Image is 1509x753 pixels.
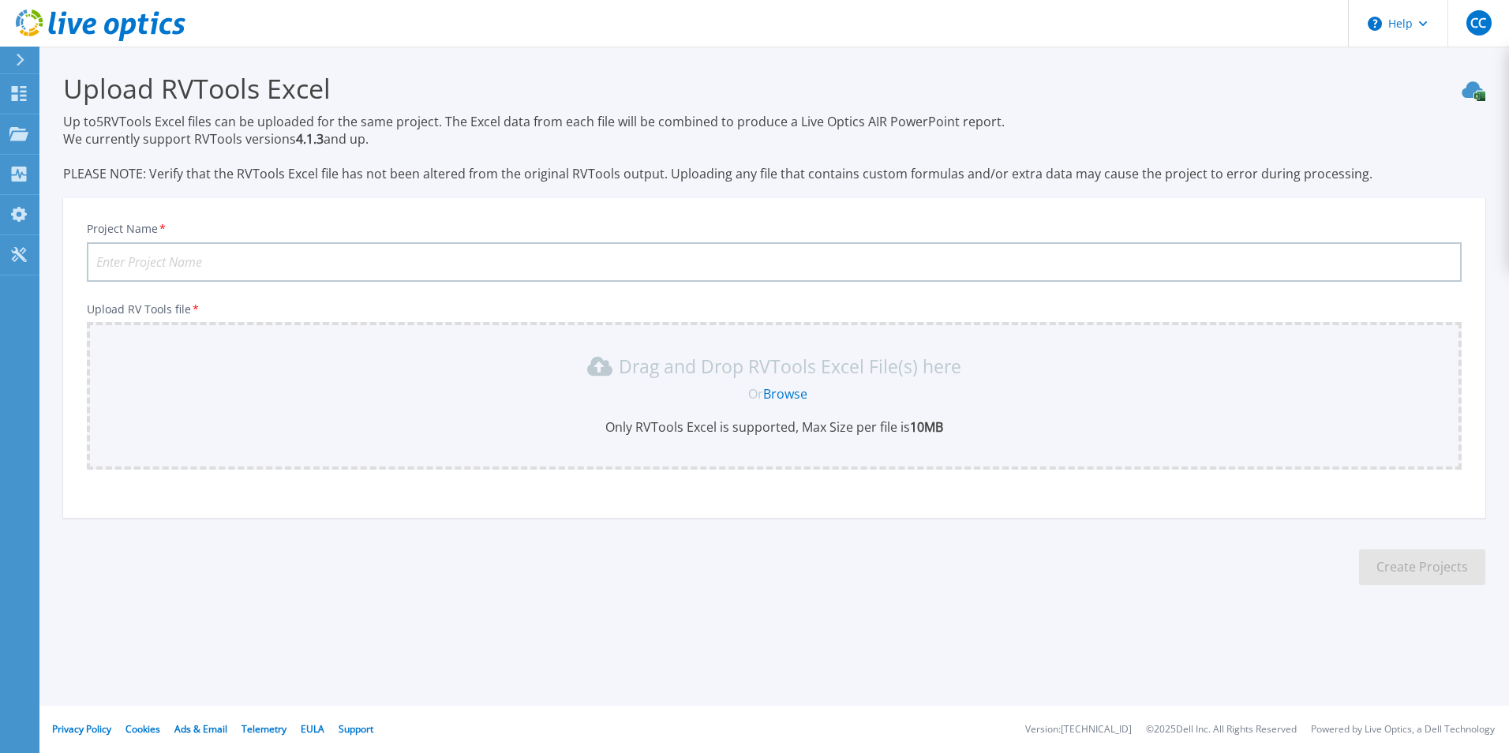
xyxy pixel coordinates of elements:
a: Ads & Email [174,722,227,736]
a: Cookies [125,722,160,736]
button: Create Projects [1359,549,1485,585]
a: EULA [301,722,324,736]
p: Drag and Drop RVTools Excel File(s) here [619,358,961,374]
li: © 2025 Dell Inc. All Rights Reserved [1146,725,1297,735]
label: Project Name [87,223,167,234]
p: Only RVTools Excel is supported, Max Size per file is [96,418,1452,436]
span: CC [1470,17,1486,29]
b: 10MB [910,418,943,436]
li: Version: [TECHNICAL_ID] [1025,725,1132,735]
li: Powered by Live Optics, a Dell Technology [1311,725,1495,735]
p: Up to 5 RVTools Excel files can be uploaded for the same project. The Excel data from each file w... [63,113,1485,182]
a: Support [339,722,373,736]
h3: Upload RVTools Excel [63,70,1485,107]
strong: 4.1.3 [296,130,324,148]
span: Or [748,385,763,403]
div: Drag and Drop RVTools Excel File(s) here OrBrowseOnly RVTools Excel is supported, Max Size per fi... [96,354,1452,436]
a: Telemetry [242,722,286,736]
input: Enter Project Name [87,242,1462,282]
a: Browse [763,385,807,403]
p: Upload RV Tools file [87,303,1462,316]
a: Privacy Policy [52,722,111,736]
